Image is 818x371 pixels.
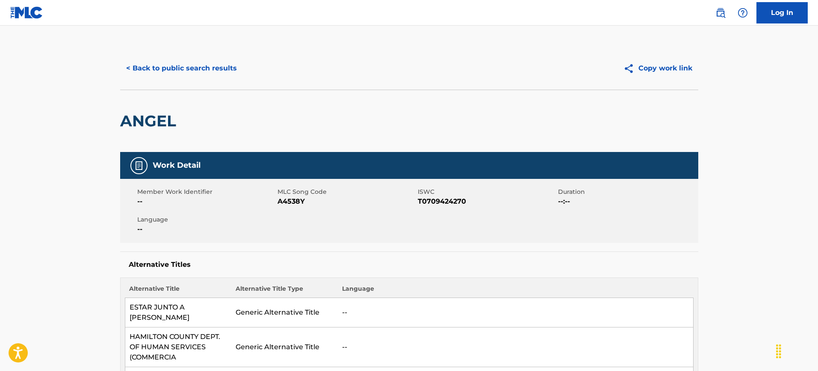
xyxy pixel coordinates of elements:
th: Language [338,284,693,298]
span: ISWC [418,187,556,196]
a: Log In [756,2,808,23]
td: -- [338,298,693,327]
iframe: Resource Center [794,242,818,310]
span: -- [137,196,275,207]
td: Generic Alternative Title [231,327,338,367]
img: MLC Logo [10,6,43,19]
td: ESTAR JUNTO A [PERSON_NAME] [125,298,231,327]
h5: Alternative Titles [129,260,690,269]
div: Help [734,4,751,21]
td: Generic Alternative Title [231,298,338,327]
span: MLC Song Code [278,187,416,196]
button: Copy work link [617,58,698,79]
img: Copy work link [623,63,638,74]
span: Member Work Identifier [137,187,275,196]
th: Alternative Title [125,284,231,298]
iframe: Chat Widget [775,330,818,371]
h5: Work Detail [153,161,201,170]
span: T0709424270 [418,196,556,207]
td: -- [338,327,693,367]
th: Alternative Title Type [231,284,338,298]
div: Drag [772,339,786,364]
span: Duration [558,187,696,196]
span: --:-- [558,196,696,207]
td: HAMILTON COUNTY DEPT. OF HUMAN SERVICES (COMMERCIA [125,327,231,367]
img: Work Detail [134,161,144,171]
img: search [715,8,726,18]
img: help [738,8,748,18]
h2: ANGEL [120,111,180,131]
span: A4538Y [278,196,416,207]
span: -- [137,224,275,234]
span: Language [137,215,275,224]
button: < Back to public search results [120,58,243,79]
a: Public Search [712,4,729,21]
